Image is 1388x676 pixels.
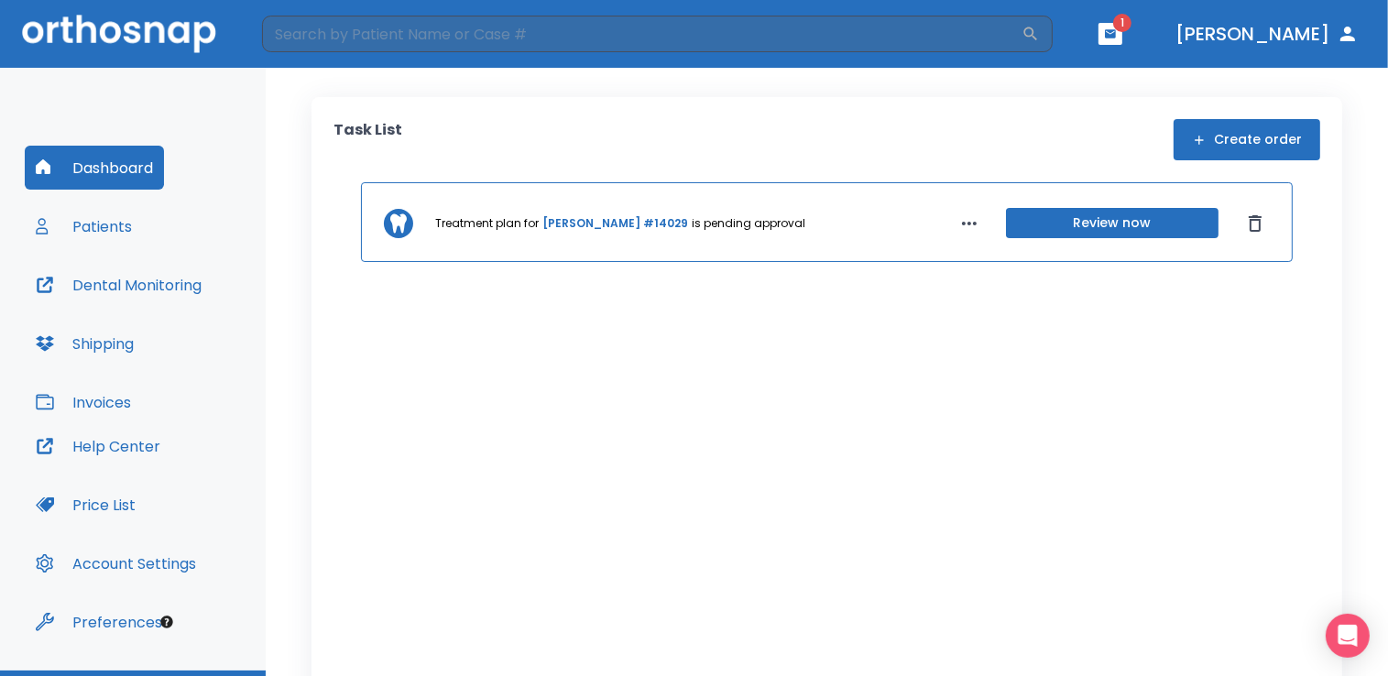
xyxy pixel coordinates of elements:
button: Price List [25,483,147,527]
button: Dismiss [1240,209,1270,238]
button: Dental Monitoring [25,263,213,307]
button: Help Center [25,424,171,468]
button: Preferences [25,600,173,644]
input: Search by Patient Name or Case # [262,16,1022,52]
div: Tooltip anchor [158,614,175,630]
p: Task List [333,119,402,160]
img: Orthosnap [22,15,216,52]
button: Dashboard [25,146,164,190]
button: [PERSON_NAME] [1168,17,1366,50]
p: Treatment plan for [435,215,539,232]
p: is pending approval [692,215,805,232]
button: Shipping [25,322,145,365]
div: Open Intercom Messenger [1326,614,1370,658]
button: Invoices [25,380,142,424]
button: Patients [25,204,143,248]
button: Review now [1006,208,1219,238]
span: 1 [1113,14,1131,32]
button: Account Settings [25,541,207,585]
a: [PERSON_NAME] #14029 [542,215,688,232]
button: Create order [1174,119,1320,160]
